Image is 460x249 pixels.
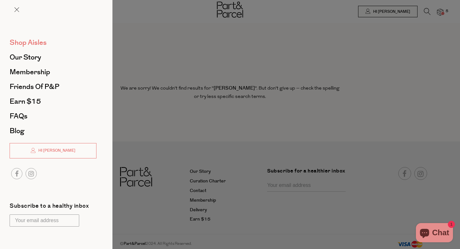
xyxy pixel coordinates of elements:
a: Shop Aisles [10,39,96,46]
a: Hi [PERSON_NAME] [10,143,96,158]
a: Our Story [10,54,96,61]
a: Membership [10,68,96,76]
span: Hi [PERSON_NAME] [37,148,75,153]
span: Earn $15 [10,96,41,107]
span: Blog [10,126,24,136]
a: Friends of P&P [10,83,96,90]
span: Our Story [10,52,41,62]
a: FAQs [10,113,96,120]
span: Membership [10,67,50,77]
a: Blog [10,127,96,134]
span: FAQs [10,111,27,121]
span: Friends of P&P [10,82,59,92]
span: Shop Aisles [10,37,47,48]
inbox-online-store-chat: Shopify online store chat [414,223,455,244]
label: Subscribe to a healthy inbox [10,203,89,211]
a: Earn $15 [10,98,96,105]
input: Your email address [10,214,79,227]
